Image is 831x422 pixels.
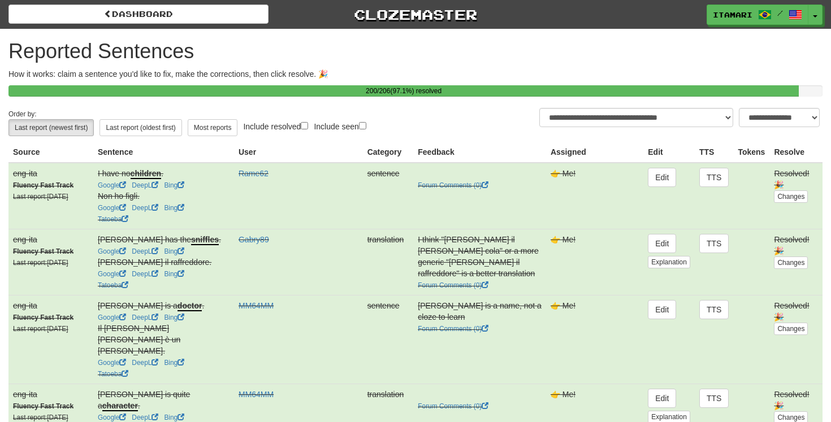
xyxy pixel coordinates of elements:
[13,389,89,400] div: eng-ita
[418,402,488,410] a: Forum Comments (0)
[643,142,695,163] th: Edit
[13,300,89,311] div: eng-ita
[13,181,73,189] strong: Fluency Fast Track
[98,204,126,212] a: Google
[774,256,808,269] button: Changes
[413,295,546,384] td: [PERSON_NAME] is a name, not a cloze to learn
[132,204,158,212] a: DeepL
[648,168,676,187] button: Edit
[239,235,269,244] a: Gabry89
[699,389,729,408] button: TTS
[648,389,676,408] button: Edit
[774,389,818,411] div: Resolved! 🎉
[413,142,546,163] th: Feedback
[551,168,639,179] div: 👉 Me!
[98,281,128,289] a: Tatoeba
[98,270,126,278] a: Google
[774,323,808,335] button: Changes
[418,181,488,189] a: Forum Comments (0)
[363,163,414,229] td: sentence
[699,234,729,253] button: TTS
[8,119,94,136] button: Last report (newest first)
[98,256,230,268] div: [PERSON_NAME] il raffreddore.
[243,120,308,132] label: Include resolved
[98,370,128,378] a: Tatoeba
[8,85,799,97] div: 200 / 206 ( 97.1 %) resolved
[98,190,230,202] div: Non ho figli.
[13,247,73,255] strong: Fluency Fast Track
[8,142,93,163] th: Source
[132,359,158,367] a: DeepL
[239,390,274,399] a: MM64MM
[13,259,68,267] small: Last report: [DATE]
[418,325,488,333] a: Forum Comments (0)
[13,414,68,421] small: Last report: [DATE]
[648,300,676,319] button: Edit
[13,193,68,201] small: Last report: [DATE]
[733,142,769,163] th: Tokens
[8,40,823,63] h1: Reported Sentences
[13,234,89,245] div: eng-ita
[102,401,138,411] u: character
[551,234,639,245] div: 👉 Me!
[713,10,752,20] span: itamari
[13,314,73,321] strong: Fluency Fast Track
[239,301,274,310] a: MM64MM
[98,390,190,411] span: [PERSON_NAME] is quite a .
[13,325,68,333] small: Last report: [DATE]
[546,142,643,163] th: Assigned
[98,169,163,179] span: I have no .
[774,234,818,256] div: Resolved! 🎉
[164,359,184,367] a: Bing
[8,110,37,118] small: Order by:
[774,300,818,323] div: Resolved! 🎉
[188,119,238,136] button: Most reports
[164,270,184,278] a: Bing
[164,181,184,189] a: Bing
[285,5,546,24] a: Clozemaster
[8,5,269,24] a: Dashboard
[98,235,221,245] span: [PERSON_NAME] has the .
[98,301,204,311] span: [PERSON_NAME] is a .
[164,414,184,421] a: Bing
[769,142,823,163] th: Resolve
[98,359,126,367] a: Google
[648,256,690,268] button: Explanation
[551,389,639,400] div: 👉 Me!
[363,142,414,163] th: Category
[13,168,89,179] div: eng-ita
[132,314,158,321] a: DeepL
[314,120,366,132] label: Include seen
[774,168,818,190] div: Resolved! 🎉
[301,122,308,129] input: Include resolved
[164,247,184,255] a: Bing
[418,281,488,289] a: Forum Comments (0)
[13,402,73,410] strong: Fluency Fast Track
[234,142,363,163] th: User
[699,168,729,187] button: TTS
[774,190,808,203] button: Changes
[132,414,158,421] a: DeepL
[98,323,230,356] div: Il [PERSON_NAME] [PERSON_NAME] è un [PERSON_NAME].
[132,270,158,278] a: DeepL
[413,229,546,295] td: I think "[PERSON_NAME] il [PERSON_NAME] cola" or a more generic "[PERSON_NAME] il raffreddore" is...
[93,142,234,163] th: Sentence
[777,9,783,17] span: /
[648,234,676,253] button: Edit
[191,235,219,245] u: sniffles
[359,122,366,129] input: Include seen
[178,301,202,311] u: doctor
[131,169,161,179] u: children
[132,181,158,189] a: DeepL
[699,300,729,319] button: TTS
[8,68,823,80] p: How it works: claim a sentence you'd like to fix, make the corrections, then click resolve. 🎉
[98,215,128,223] a: Tatoeba
[98,181,126,189] a: Google
[363,295,414,384] td: sentence
[99,119,181,136] button: Last report (oldest first)
[98,314,126,321] a: Google
[98,414,126,421] a: Google
[551,300,639,311] div: 👉 Me!
[363,229,414,295] td: translation
[98,247,126,255] a: Google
